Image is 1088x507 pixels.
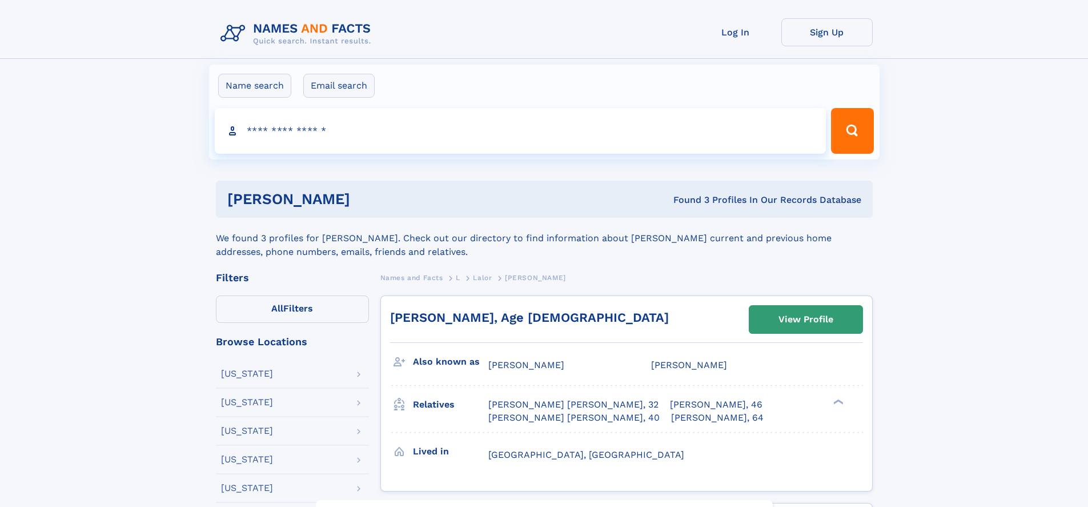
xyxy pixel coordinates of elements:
[488,360,564,370] span: [PERSON_NAME]
[221,398,273,407] div: [US_STATE]
[303,74,375,98] label: Email search
[227,192,512,206] h1: [PERSON_NAME]
[670,398,762,411] a: [PERSON_NAME], 46
[390,310,669,325] a: [PERSON_NAME], Age [DEMOGRAPHIC_DATA]
[473,274,492,282] span: Lalor
[221,369,273,378] div: [US_STATE]
[651,360,727,370] span: [PERSON_NAME]
[473,270,492,285] a: Lalor
[671,412,764,424] a: [PERSON_NAME], 64
[413,442,488,461] h3: Lived in
[488,398,659,411] a: [PERSON_NAME] [PERSON_NAME], 32
[512,194,861,206] div: Found 3 Profiles In Our Records Database
[216,296,369,323] label: Filters
[413,395,488,414] h3: Relatives
[488,412,660,424] a: [PERSON_NAME] [PERSON_NAME], 40
[831,108,873,154] button: Search Button
[456,270,460,285] a: L
[216,337,369,347] div: Browse Locations
[221,484,273,493] div: [US_STATE]
[456,274,460,282] span: L
[413,352,488,372] h3: Also known as
[215,108,826,154] input: search input
[221,455,273,464] div: [US_STATE]
[380,270,443,285] a: Names and Facts
[830,398,844,406] div: ❯
[216,218,873,259] div: We found 3 profiles for [PERSON_NAME]. Check out our directory to find information about [PERSON_...
[690,18,781,46] a: Log In
[218,74,291,98] label: Name search
[216,18,380,49] img: Logo Names and Facts
[778,306,833,333] div: View Profile
[505,274,566,282] span: [PERSON_NAME]
[781,18,873,46] a: Sign Up
[488,449,684,460] span: [GEOGRAPHIC_DATA], [GEOGRAPHIC_DATA]
[271,303,283,314] span: All
[216,273,369,283] div: Filters
[749,306,862,333] a: View Profile
[221,426,273,436] div: [US_STATE]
